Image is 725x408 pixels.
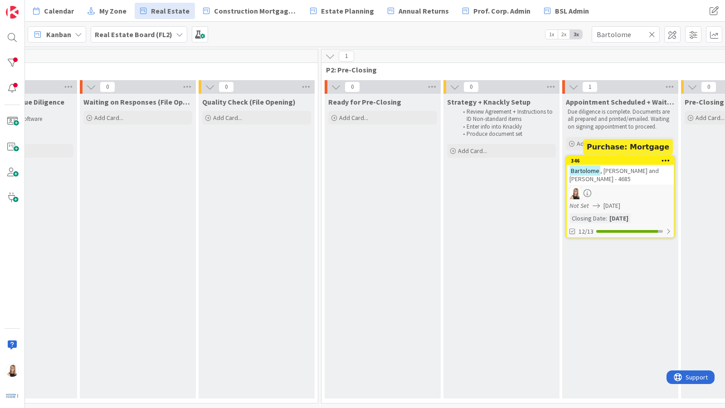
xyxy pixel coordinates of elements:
[607,213,631,223] div: [DATE]
[569,167,659,183] span: , [PERSON_NAME] and [PERSON_NAME] - 4685
[202,97,296,106] span: Quality Check (File Opening)
[587,143,669,151] h5: Purchase: Mortgage
[567,157,674,165] div: 346
[606,213,607,223] span: :
[44,5,74,16] span: Calendar
[558,30,570,39] span: 2x
[305,3,380,19] a: Estate Planning
[568,108,673,130] p: Due diligence is complete. Documents are all prepared and printed/emailed. Waiting on signing app...
[539,3,594,19] a: BSL Admin
[566,97,675,106] span: Appointment Scheduled + Waiting on Signed Docs
[100,82,115,92] span: 0
[545,30,558,39] span: 1x
[198,3,302,19] a: Construction Mortgages - Draws
[457,3,536,19] a: Prof. Corp. Admin
[94,114,123,122] span: Add Card...
[46,29,71,40] span: Kanban
[6,364,19,377] img: DB
[6,6,19,19] img: Visit kanbanzone.com
[701,82,716,92] span: 0
[151,5,190,16] span: Real Estate
[321,5,374,16] span: Estate Planning
[473,5,530,16] span: Prof. Corp. Admin
[570,30,582,39] span: 3x
[582,82,598,92] span: 1
[463,82,479,92] span: 0
[82,3,132,19] a: My Zone
[19,1,41,12] span: Support
[345,82,360,92] span: 0
[28,3,79,19] a: Calendar
[382,3,454,19] a: Annual Returns
[447,97,530,106] span: Strategy + Knackly Setup
[83,97,192,106] span: Waiting on Responses (File Opening)
[339,51,354,62] span: 1
[579,227,594,236] span: 12/13
[213,114,242,122] span: Add Card...
[458,108,555,123] li: Review Agreement + Instructions to ID Non-standard items
[339,114,368,122] span: Add Card...
[592,26,660,43] input: Quick Filter...
[214,5,297,16] span: Construction Mortgages - Draws
[328,97,401,106] span: Ready for Pre-Closing
[458,123,555,130] li: Enter info into Knackly
[569,187,581,199] img: DB
[569,202,589,210] i: Not Set
[603,201,620,211] span: [DATE]
[458,130,555,138] li: Produce document set
[567,157,674,185] div: 346Bartolome, [PERSON_NAME] and [PERSON_NAME] - 4685
[555,5,589,16] span: BSL Admin
[569,213,606,223] div: Closing Date
[577,139,606,148] span: Add Card...
[696,114,725,122] span: Add Card...
[566,156,675,238] a: 346Bartolome, [PERSON_NAME] and [PERSON_NAME] - 4685DBNot Set[DATE]Closing Date:[DATE]12/13
[135,3,195,19] a: Real Estate
[567,187,674,199] div: DB
[95,30,172,39] b: Real Estate Board (FL2)
[6,389,19,402] img: avatar
[569,165,600,176] mark: Bartolome
[219,82,234,92] span: 0
[458,147,487,155] span: Add Card...
[399,5,449,16] span: Annual Returns
[571,158,674,164] div: 346
[99,5,127,16] span: My Zone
